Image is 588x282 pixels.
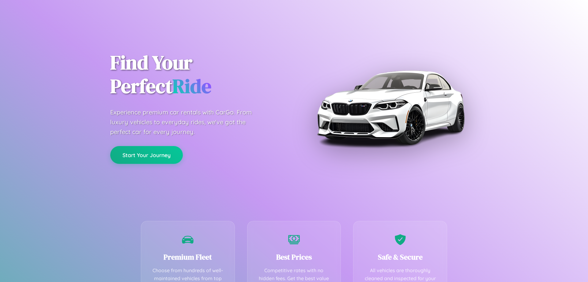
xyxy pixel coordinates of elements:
[110,146,183,164] button: Start Your Journey
[172,73,211,99] span: Ride
[150,252,225,262] h3: Premium Fleet
[110,51,285,98] h1: Find Your Perfect
[257,252,332,262] h3: Best Prices
[363,252,438,262] h3: Safe & Secure
[110,107,263,137] p: Experience premium car rentals with CarGo. From luxury vehicles to everyday rides, we've got the ...
[314,31,467,184] img: Premium BMW car rental vehicle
